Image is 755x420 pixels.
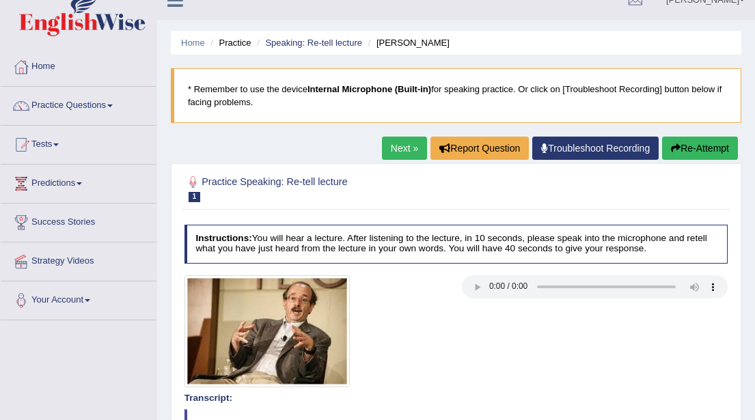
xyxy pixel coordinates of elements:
[184,173,521,202] h2: Practice Speaking: Re-tell lecture
[1,242,156,277] a: Strategy Videos
[365,36,450,49] li: [PERSON_NAME]
[184,225,728,264] h4: You will hear a lecture. After listening to the lecture, in 10 seconds, please speak into the mic...
[382,137,427,160] a: Next »
[171,68,741,123] blockquote: * Remember to use the device for speaking practice. Or click on [Troubleshoot Recording] button b...
[1,281,156,316] a: Your Account
[1,165,156,199] a: Predictions
[265,38,362,48] a: Speaking: Re-tell lecture
[181,38,205,48] a: Home
[1,48,156,82] a: Home
[189,192,201,202] span: 1
[1,204,156,238] a: Success Stories
[1,87,156,121] a: Practice Questions
[1,126,156,160] a: Tests
[532,137,659,160] a: Troubleshoot Recording
[207,36,251,49] li: Practice
[430,137,529,160] button: Report Question
[184,393,728,404] h4: Transcript:
[307,84,431,94] b: Internal Microphone (Built-in)
[195,233,251,243] b: Instructions:
[662,137,738,160] button: Re-Attempt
